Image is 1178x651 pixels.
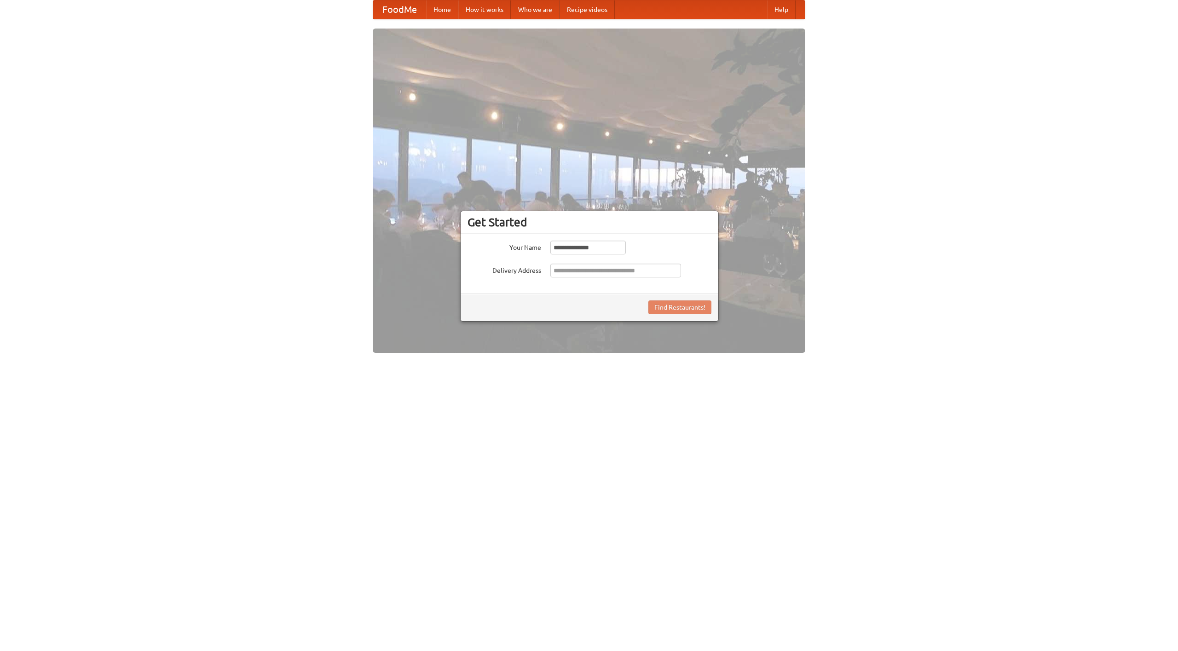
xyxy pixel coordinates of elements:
label: Delivery Address [468,264,541,275]
a: Help [767,0,796,19]
a: Recipe videos [560,0,615,19]
a: FoodMe [373,0,426,19]
button: Find Restaurants! [648,300,711,314]
label: Your Name [468,241,541,252]
h3: Get Started [468,215,711,229]
a: Who we are [511,0,560,19]
a: How it works [458,0,511,19]
a: Home [426,0,458,19]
